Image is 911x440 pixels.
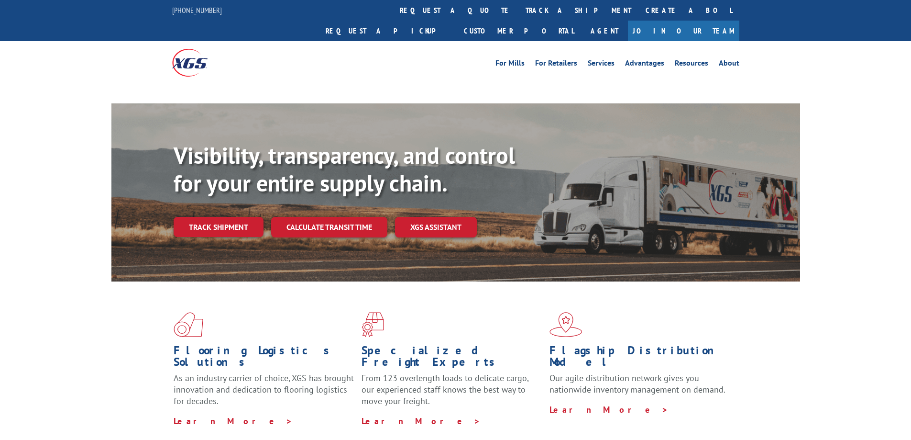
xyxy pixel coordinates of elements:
[172,5,222,15] a: [PHONE_NUMBER]
[174,416,293,427] a: Learn More >
[174,217,263,237] a: Track shipment
[495,59,525,70] a: For Mills
[174,140,515,198] b: Visibility, transparency, and control for your entire supply chain.
[535,59,577,70] a: For Retailers
[549,345,730,372] h1: Flagship Distribution Model
[549,372,725,395] span: Our agile distribution network gives you nationwide inventory management on demand.
[549,404,669,415] a: Learn More >
[362,372,542,415] p: From 123 overlength loads to delicate cargo, our experienced staff knows the best way to move you...
[174,312,203,337] img: xgs-icon-total-supply-chain-intelligence-red
[675,59,708,70] a: Resources
[174,345,354,372] h1: Flooring Logistics Solutions
[719,59,739,70] a: About
[628,21,739,41] a: Join Our Team
[581,21,628,41] a: Agent
[318,21,457,41] a: Request a pickup
[457,21,581,41] a: Customer Portal
[588,59,615,70] a: Services
[362,416,481,427] a: Learn More >
[362,312,384,337] img: xgs-icon-focused-on-flooring-red
[395,217,477,237] a: XGS ASSISTANT
[549,312,582,337] img: xgs-icon-flagship-distribution-model-red
[362,345,542,372] h1: Specialized Freight Experts
[271,217,387,237] a: Calculate transit time
[625,59,664,70] a: Advantages
[174,372,354,406] span: As an industry carrier of choice, XGS has brought innovation and dedication to flooring logistics...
